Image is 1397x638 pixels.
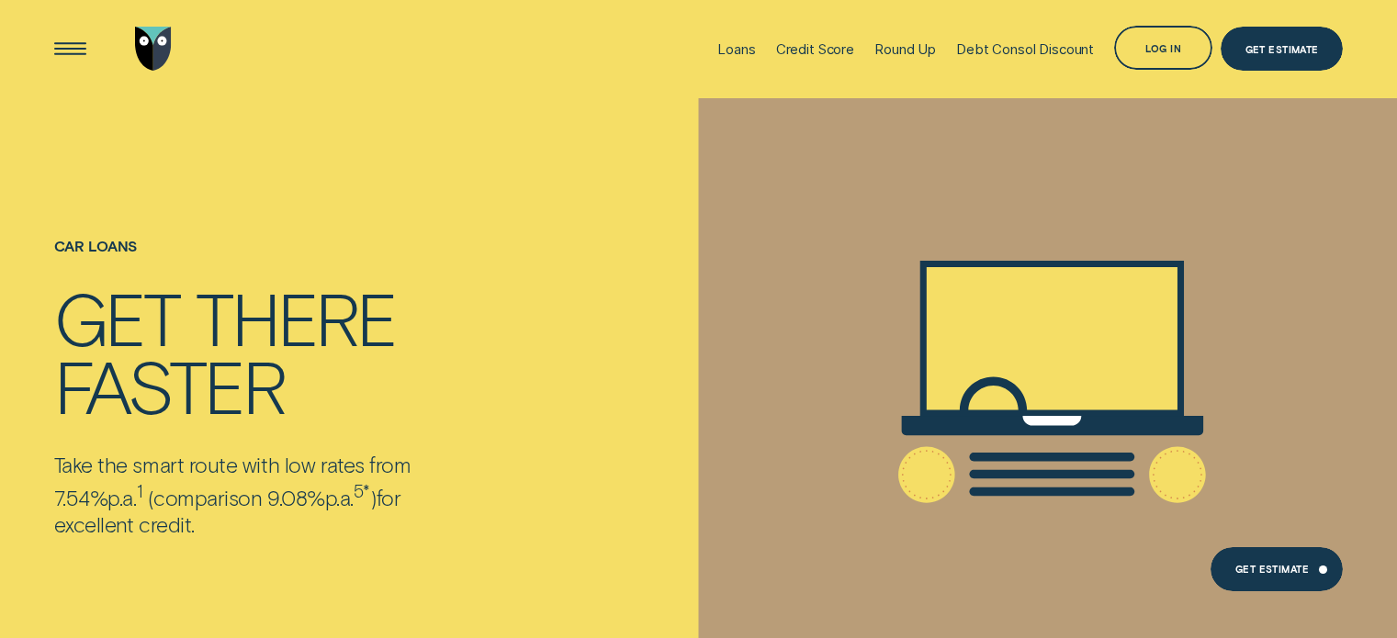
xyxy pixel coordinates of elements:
img: Wisr [135,27,172,71]
div: faster [54,351,284,419]
p: Take the smart route with low rates from 7.54% comparison 9.08% for excellent credit. [54,452,479,537]
div: Round Up [874,40,936,58]
span: ( [148,485,154,510]
span: Per Annum [107,485,136,510]
div: there [196,283,395,351]
button: Open Menu [48,27,92,71]
a: Get Estimate [1221,27,1343,71]
h1: Car loans [54,238,479,283]
div: Loans [717,40,755,58]
button: Log in [1114,26,1212,70]
span: ) [370,485,377,510]
span: Per Annum [325,485,354,510]
sup: 1 [137,480,143,501]
span: p.a. [107,485,136,510]
div: Get [54,283,179,351]
a: Get Estimate [1211,547,1343,591]
div: Debt Consol Discount [956,40,1094,58]
h4: Get there faster [54,283,479,420]
div: Credit Score [776,40,854,58]
span: p.a. [325,485,354,510]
